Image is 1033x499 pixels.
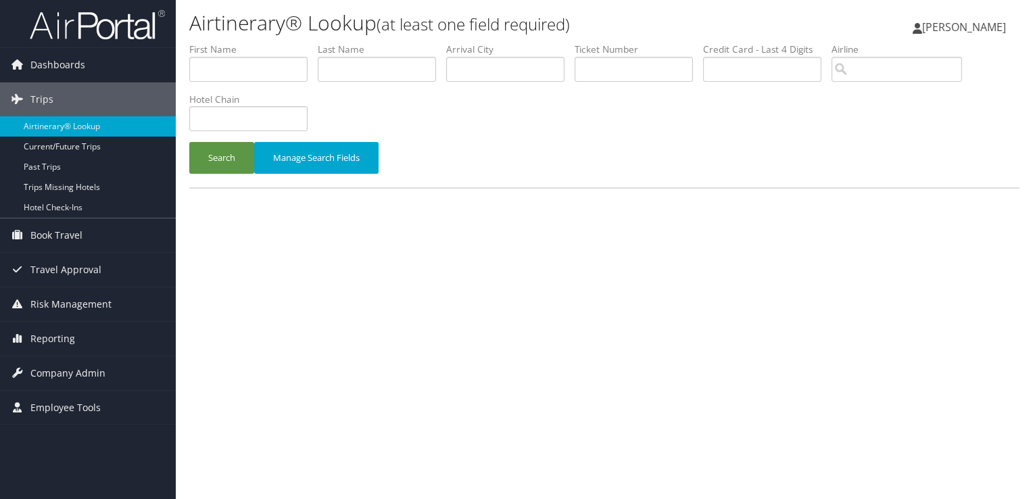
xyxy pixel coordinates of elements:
[189,93,318,106] label: Hotel Chain
[254,142,379,174] button: Manage Search Fields
[30,322,75,356] span: Reporting
[30,253,101,287] span: Travel Approval
[189,9,743,37] h1: Airtinerary® Lookup
[446,43,575,56] label: Arrival City
[922,20,1006,34] span: [PERSON_NAME]
[30,391,101,425] span: Employee Tools
[832,43,972,56] label: Airline
[30,48,85,82] span: Dashboards
[318,43,446,56] label: Last Name
[913,7,1019,47] a: [PERSON_NAME]
[377,13,570,35] small: (at least one field required)
[30,356,105,390] span: Company Admin
[30,287,112,321] span: Risk Management
[30,82,53,116] span: Trips
[30,9,165,41] img: airportal-logo.png
[30,218,82,252] span: Book Travel
[189,43,318,56] label: First Name
[189,142,254,174] button: Search
[575,43,703,56] label: Ticket Number
[703,43,832,56] label: Credit Card - Last 4 Digits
